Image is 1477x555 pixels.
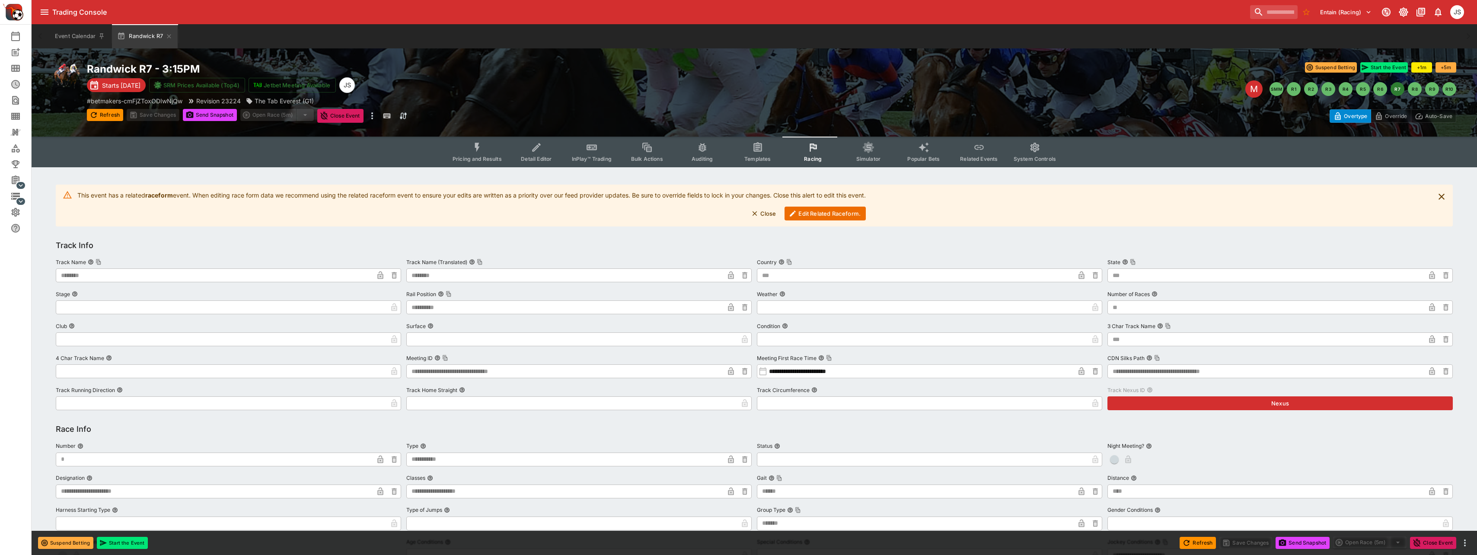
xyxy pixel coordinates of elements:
[782,323,788,329] button: Condition
[56,474,85,482] p: Designation
[1330,109,1456,123] div: Start From
[183,109,237,121] button: Send Snapshot
[106,355,112,361] button: 4 Char Track Name
[1147,387,1153,393] button: Track Nexus ID
[1411,109,1456,123] button: Auto-Save
[795,507,801,513] button: Copy To Clipboard
[826,355,832,361] button: Copy To Clipboard
[1333,536,1407,549] div: split button
[1321,82,1335,96] button: R3
[1107,322,1155,330] p: 3 Char Track Name
[1442,82,1456,96] button: R10
[339,77,355,93] div: John Seaton
[117,387,123,393] button: Track Running Direction
[1344,112,1367,121] p: Overtype
[442,355,448,361] button: Copy To Clipboard
[10,223,35,233] div: Help & Support
[367,109,377,123] button: more
[757,290,778,298] p: Weather
[3,2,23,22] img: PriceKinetics Logo
[1448,3,1467,22] button: John Seaton
[1122,259,1128,265] button: StateCopy To Clipboard
[1356,82,1370,96] button: R5
[818,355,824,361] button: Meeting First Race TimeCopy To Clipboard
[1107,258,1120,266] p: State
[149,78,245,92] button: SRM Prices Available (Top4)
[10,127,35,137] div: Nexus Entities
[406,506,442,514] p: Type of Jumps
[521,156,552,162] span: Detail Editor
[240,109,314,121] div: split button
[87,62,772,76] h2: Copy To Clipboard
[77,187,866,224] div: This event has a related event. When editing race form data we recommend using the related racefo...
[406,354,433,362] p: Meeting ID
[88,259,94,265] button: Track NameCopy To Clipboard
[1131,475,1137,481] button: Distance
[1305,62,1357,73] button: Suspend Betting
[1385,112,1407,121] p: Override
[1107,442,1144,450] p: Night Meeting?
[52,8,1247,17] div: Trading Console
[406,474,425,482] p: Classes
[38,537,93,549] button: Suspend Betting
[1107,506,1153,514] p: Gender Conditions
[1373,82,1387,96] button: R6
[10,47,35,57] div: New Event
[453,156,502,162] span: Pricing and Results
[446,291,452,297] button: Copy To Clipboard
[249,78,336,92] button: Jetbet Meeting Available
[1413,4,1429,20] button: Documentation
[56,386,115,394] p: Track Running Direction
[1245,80,1263,98] div: Edit Meeting
[56,240,93,250] h5: Track Info
[1287,82,1301,96] button: R1
[56,290,70,298] p: Stage
[1180,537,1216,549] button: Refresh
[1339,82,1353,96] button: R4
[406,386,457,394] p: Track Home Straight
[1410,537,1456,549] button: Close Event
[1425,112,1452,121] p: Auto-Save
[1396,4,1411,20] button: Toggle light/dark mode
[50,24,110,48] button: Event Calendar
[1450,5,1464,19] div: John Seaton
[757,322,780,330] p: Condition
[757,474,767,482] p: Gait
[769,475,775,481] button: GaitCopy To Clipboard
[1107,474,1129,482] p: Distance
[1250,5,1298,19] input: search
[1378,4,1394,20] button: Connected to PK
[459,387,465,393] button: Track Home Straight
[87,96,182,105] p: Copy To Clipboard
[1408,82,1422,96] button: R8
[10,175,35,185] div: Management
[1276,537,1330,549] button: Send Snapshot
[10,207,35,217] div: System Settings
[1371,109,1411,123] button: Override
[56,506,110,514] p: Harness Starting Type
[37,4,52,20] button: open drawer
[112,507,118,513] button: Harness Starting Type
[96,259,102,265] button: Copy To Clipboard
[1107,396,1453,410] button: Nexus
[406,322,426,330] p: Surface
[469,259,475,265] button: Track Name (Translated)Copy To Clipboard
[10,111,35,121] div: Template Search
[774,443,780,449] button: Status
[246,96,314,105] div: The Tab Everest (G1)
[52,62,80,90] img: horse_racing.png
[438,291,444,297] button: Rail PositionCopy To Clipboard
[253,81,262,89] img: jetbet-logo.svg
[10,79,35,89] div: Futures
[145,191,173,199] strong: raceform
[778,259,785,265] button: CountryCopy To Clipboard
[10,95,35,105] div: Search
[1436,62,1456,73] button: +5m
[10,191,35,201] div: Infrastructure
[746,207,782,220] button: Close
[1430,4,1446,20] button: Notifications
[406,442,418,450] p: Type
[572,156,612,162] span: InPlay™ Trading
[317,109,364,123] button: Close Event
[1165,323,1171,329] button: Copy To Clipboard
